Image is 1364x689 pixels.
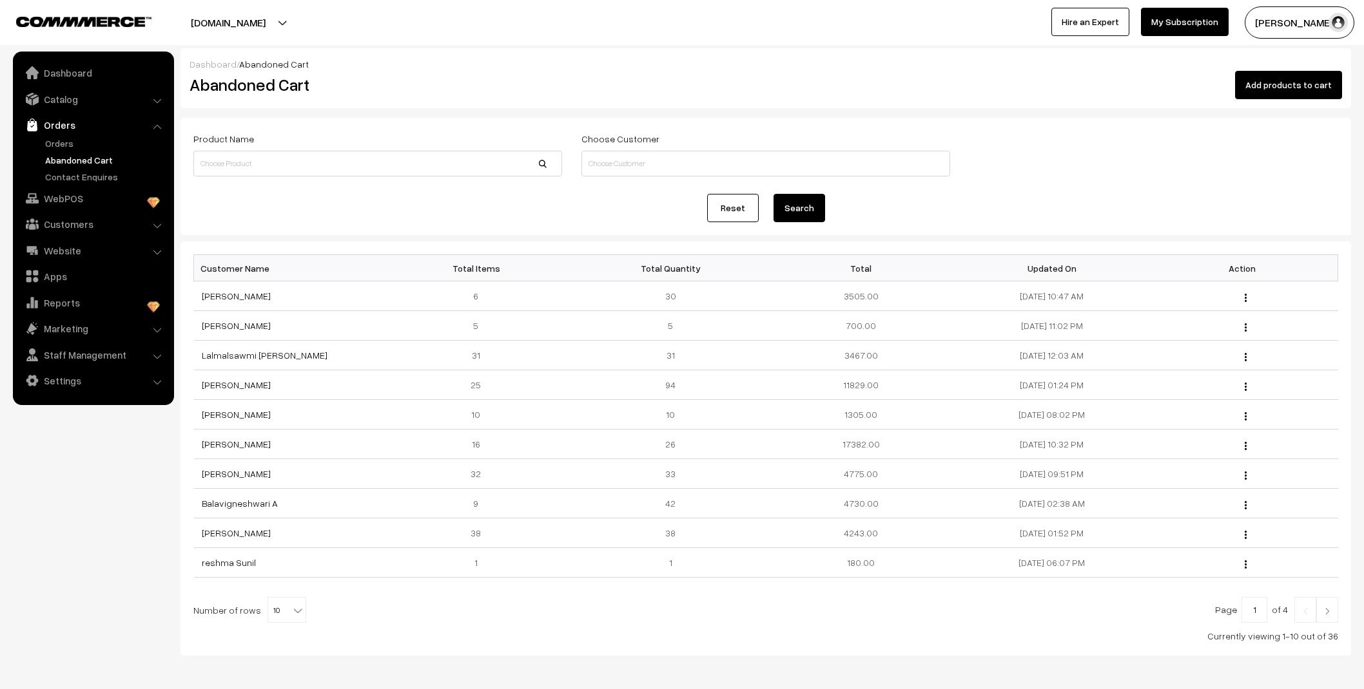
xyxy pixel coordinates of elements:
a: [PERSON_NAME] [202,468,271,479]
td: 6 [384,281,575,311]
td: 3505.00 [766,281,957,311]
td: 17382.00 [766,429,957,459]
a: WebPOS [16,187,170,210]
img: Menu [1245,323,1247,332]
button: [PERSON_NAME] [1245,6,1354,39]
img: Menu [1245,501,1247,509]
td: 38 [384,518,575,548]
img: Menu [1245,560,1247,569]
th: Updated On [957,255,1147,281]
a: [PERSON_NAME] [202,379,271,390]
td: 1305.00 [766,400,957,429]
a: [PERSON_NAME] [202,439,271,449]
th: Customer Name [194,255,385,281]
a: [PERSON_NAME] [202,320,271,331]
a: Contact Enquires [42,170,170,184]
img: Menu [1245,471,1247,480]
button: Search [774,194,825,222]
td: 31 [384,341,575,370]
td: [DATE] 02:38 AM [957,489,1147,518]
div: Currently viewing 1-10 out of 36 [193,629,1338,643]
th: Total Items [384,255,575,281]
a: [PERSON_NAME] [202,290,271,301]
input: Choose Product [193,151,562,176]
td: [DATE] 10:47 AM [957,281,1147,311]
label: Product Name [193,132,254,146]
span: Number of rows [193,603,261,617]
th: Total [766,255,957,281]
a: Reset [707,194,759,222]
button: [DOMAIN_NAME] [146,6,311,39]
a: Dashboard [16,61,170,84]
td: [DATE] 06:07 PM [957,548,1147,578]
span: Abandoned Cart [239,59,309,70]
td: 26 [575,429,766,459]
img: Menu [1245,442,1247,450]
img: Left [1300,607,1311,615]
a: COMMMERCE [16,13,129,28]
td: 180.00 [766,548,957,578]
td: 30 [575,281,766,311]
td: 11829.00 [766,370,957,400]
a: Staff Management [16,343,170,366]
td: 1 [384,548,575,578]
a: Reports [16,291,170,314]
td: 33 [575,459,766,489]
span: of 4 [1272,604,1288,615]
td: [DATE] 12:03 AM [957,341,1147,370]
td: [DATE] 10:32 PM [957,429,1147,459]
a: Website [16,239,170,262]
td: 25 [384,370,575,400]
td: [DATE] 01:24 PM [957,370,1147,400]
td: [DATE] 09:51 PM [957,459,1147,489]
img: Menu [1245,294,1247,302]
div: / [190,57,1342,71]
a: Catalog [16,88,170,111]
img: COMMMERCE [16,17,151,26]
a: Dashboard [190,59,237,70]
img: Menu [1245,531,1247,539]
td: 32 [384,459,575,489]
button: Add products to cart [1235,71,1342,99]
a: Settings [16,369,170,392]
a: [PERSON_NAME] [202,527,271,538]
img: Right [1321,607,1333,615]
td: 31 [575,341,766,370]
td: 42 [575,489,766,518]
td: 5 [384,311,575,341]
span: 10 [268,597,306,623]
a: Customers [16,212,170,236]
label: Choose Customer [581,132,659,146]
a: Apps [16,265,170,288]
td: 9 [384,489,575,518]
td: 700.00 [766,311,957,341]
td: 3467.00 [766,341,957,370]
td: 4775.00 [766,459,957,489]
a: [PERSON_NAME] [202,409,271,420]
a: Abandoned Cart [42,153,170,167]
td: 94 [575,370,766,400]
img: user [1329,13,1348,32]
td: [DATE] 11:02 PM [957,311,1147,341]
a: Balavigneshwari A [202,498,278,509]
span: 10 [268,598,306,623]
h2: Abandoned Cart [190,75,561,95]
td: 38 [575,518,766,548]
td: 16 [384,429,575,459]
img: Menu [1245,382,1247,391]
td: 1 [575,548,766,578]
a: reshma Sunil [202,557,256,568]
a: Orders [16,113,170,137]
td: 10 [575,400,766,429]
td: [DATE] 08:02 PM [957,400,1147,429]
th: Total Quantity [575,255,766,281]
td: 5 [575,311,766,341]
a: Lalmalsawmi [PERSON_NAME] [202,350,327,361]
input: Choose Customer [581,151,950,176]
td: 10 [384,400,575,429]
td: [DATE] 01:52 PM [957,518,1147,548]
th: Action [1147,255,1338,281]
a: Orders [42,137,170,150]
a: My Subscription [1141,8,1229,36]
td: 4730.00 [766,489,957,518]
